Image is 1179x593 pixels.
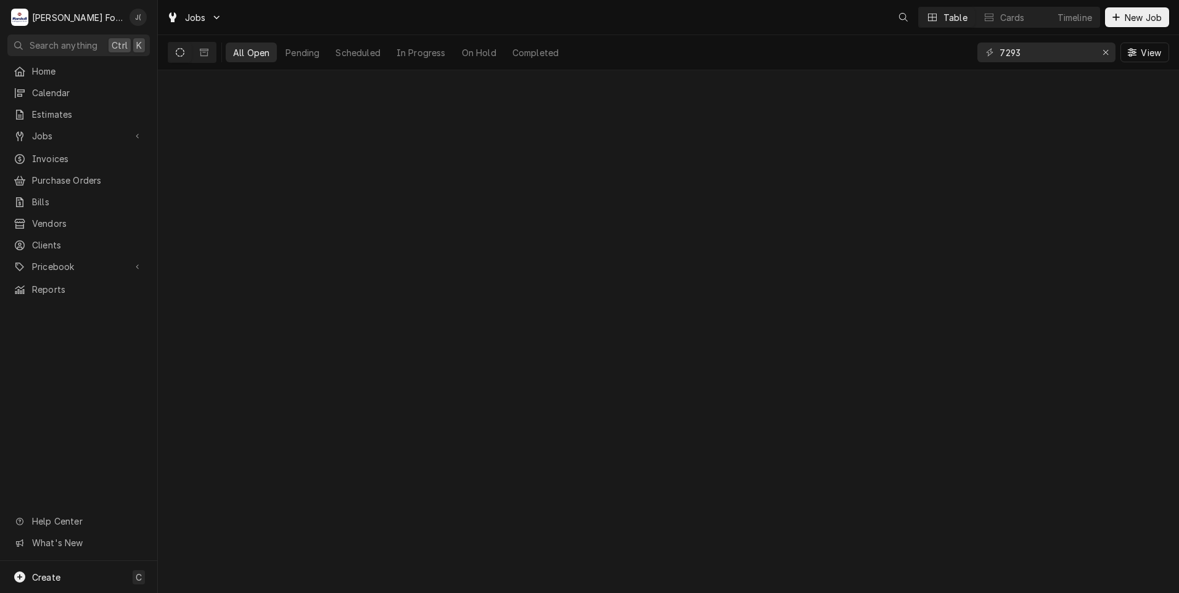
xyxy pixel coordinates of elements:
[396,46,446,59] div: In Progress
[7,533,150,553] a: Go to What's New
[7,104,150,125] a: Estimates
[32,195,144,208] span: Bills
[233,46,269,59] div: All Open
[943,11,967,24] div: Table
[30,39,97,52] span: Search anything
[32,572,60,583] span: Create
[7,213,150,234] a: Vendors
[32,174,144,187] span: Purchase Orders
[32,217,144,230] span: Vendors
[7,511,150,531] a: Go to Help Center
[136,39,142,52] span: K
[7,35,150,56] button: Search anythingCtrlK
[11,9,28,26] div: Marshall Food Equipment Service's Avatar
[335,46,380,59] div: Scheduled
[1000,43,1092,62] input: Keyword search
[1058,11,1092,24] div: Timeline
[32,283,144,296] span: Reports
[32,86,144,99] span: Calendar
[7,126,150,146] a: Go to Jobs
[32,129,125,142] span: Jobs
[129,9,147,26] div: Jeff Debigare (109)'s Avatar
[7,256,150,277] a: Go to Pricebook
[7,61,150,81] a: Home
[7,83,150,103] a: Calendar
[112,39,128,52] span: Ctrl
[7,149,150,169] a: Invoices
[32,11,123,24] div: [PERSON_NAME] Food Equipment Service
[129,9,147,26] div: J(
[286,46,319,59] div: Pending
[32,536,142,549] span: What's New
[512,46,559,59] div: Completed
[32,108,144,121] span: Estimates
[1122,11,1164,24] span: New Job
[136,571,142,584] span: C
[11,9,28,26] div: M
[893,7,913,27] button: Open search
[32,260,125,273] span: Pricebook
[32,515,142,528] span: Help Center
[32,152,144,165] span: Invoices
[7,235,150,255] a: Clients
[1120,43,1169,62] button: View
[1096,43,1115,62] button: Erase input
[462,46,496,59] div: On Hold
[7,192,150,212] a: Bills
[32,239,144,252] span: Clients
[32,65,144,78] span: Home
[1138,46,1164,59] span: View
[7,279,150,300] a: Reports
[162,7,227,28] a: Go to Jobs
[1105,7,1169,27] button: New Job
[1000,11,1025,24] div: Cards
[185,11,206,24] span: Jobs
[7,170,150,190] a: Purchase Orders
